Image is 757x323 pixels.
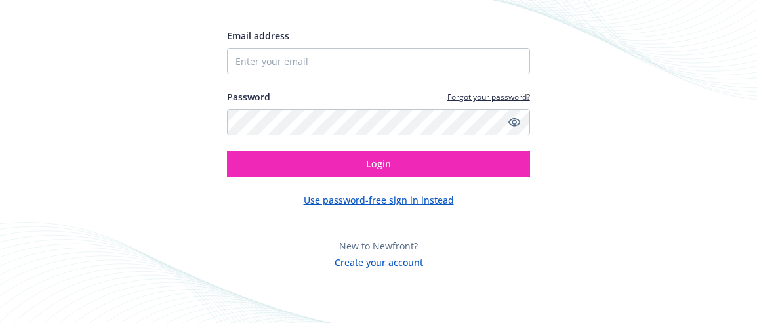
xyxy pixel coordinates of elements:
[227,109,530,135] input: Enter your password
[227,90,270,104] label: Password
[227,48,530,74] input: Enter your email
[227,30,289,42] span: Email address
[339,240,418,252] span: New to Newfront?
[506,114,522,130] a: Show password
[447,91,530,102] a: Forgot your password?
[335,253,423,269] button: Create your account
[304,193,454,207] button: Use password-free sign in instead
[366,158,391,170] span: Login
[227,151,530,177] button: Login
